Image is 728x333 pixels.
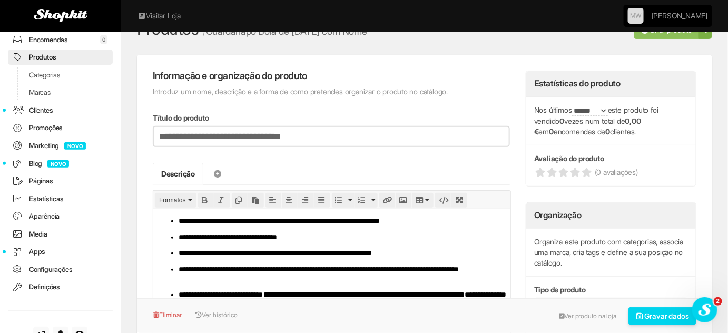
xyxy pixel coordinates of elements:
p: Introduz um nome, descrição e a forma de como pretendes organizar o produto no catálogo. [153,86,510,97]
a: (0 avaliações) [534,166,688,178]
div: Insert/edit image [396,193,411,208]
label: Tipo de produto [534,285,586,295]
span: 2 [714,297,722,306]
h3: Organização [534,211,582,220]
h3: Estatísticas do produto [534,79,621,89]
a: Categorias [8,67,113,83]
a: Visitar Loja [137,11,181,21]
span: (0 avaliações) [595,167,638,178]
div: Source code [435,193,451,208]
a: [PERSON_NAME] [652,5,707,26]
a: Encomendas0 [8,32,113,47]
span: NOVO [64,142,86,150]
a: Descrição [153,163,203,185]
a: Promoções [8,120,113,135]
a: Clientes [8,103,113,118]
a: Media [8,227,113,242]
button: Ver histórico [190,307,238,323]
a: Apps [8,244,113,259]
iframe: Intercom live chat [692,297,717,322]
div: Copy [232,193,248,208]
span: NOVO [47,160,69,168]
button: Eliminar [153,307,188,323]
span: 0 [100,35,107,44]
button: Gravar dados [628,307,697,325]
div: Fullscreen [451,193,467,208]
a: Aparência [8,209,113,224]
a: Ver produto na loja [553,308,622,324]
div: Insert/edit link [379,193,395,208]
a: Estatísticas [8,191,113,207]
div: Align left [265,193,281,208]
a: BlogNOVO [8,156,113,171]
div: Bullet list [332,193,355,208]
div: Italic [214,193,230,208]
div: Table [412,193,434,208]
a: MarketingNOVO [8,138,113,153]
a: Definições [8,279,113,295]
p: Organiza este produto com categorias, associa uma marca, cria tags e define a sua posição no catá... [534,237,688,268]
strong: 0 [606,127,611,136]
img: Shopkit [34,9,87,22]
div: Numbered list [355,193,378,208]
h4: Informação e organização do produto [153,71,510,81]
div: Align right [298,193,314,208]
a: Páginas [8,173,113,189]
span: Formatos [159,197,186,204]
a: MW [628,8,644,24]
label: Avaliação do produto [534,153,604,164]
strong: 0 [549,127,554,136]
div: Bold [198,193,214,208]
div: Justify [314,193,330,208]
p: Nos últimos este produto foi vendido vezes num total de em encomendas de clientes. [534,105,688,137]
a: Marcas [8,85,113,100]
a: Produtos [8,50,113,65]
div: Paste [248,193,264,208]
div: Align center [282,193,298,208]
label: Título do produto [153,113,209,123]
a: Configurações [8,262,113,277]
i: Adicionar separador [213,170,222,178]
strong: 0 [560,116,565,125]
